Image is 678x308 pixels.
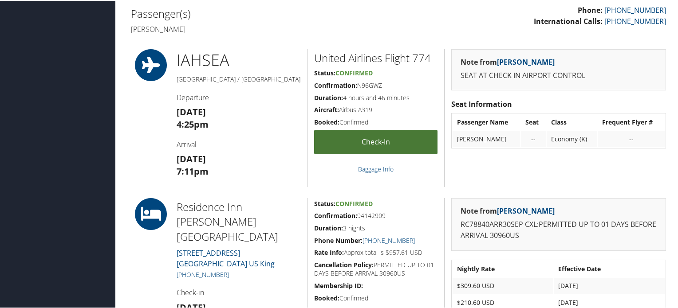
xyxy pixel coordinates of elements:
td: [PERSON_NAME] [453,130,520,146]
h5: [GEOGRAPHIC_DATA] / [GEOGRAPHIC_DATA] [177,74,300,83]
h5: PERMITTED UP TO 01 DAYS BEFORE ARRIVAL 30960US [314,260,438,277]
strong: Duration: [314,93,343,101]
p: RC78840ARR30SEP CXL:PERMITTED UP TO 01 DAYS BEFORE ARRIVAL 30960US [461,218,657,241]
th: Frequent Flyer # [598,113,665,129]
h2: Residence Inn [PERSON_NAME][GEOGRAPHIC_DATA] [177,199,300,243]
h5: 4 hours and 46 minutes [314,93,438,101]
h4: [PERSON_NAME] [131,23,392,33]
strong: [DATE] [177,152,206,164]
h5: Airbus A319 [314,105,438,113]
h4: Departure [177,92,300,101]
h5: Confirmed [314,293,438,302]
th: Effective Date [554,260,665,276]
strong: Aircraft: [314,105,339,113]
h5: Confirmed [314,117,438,126]
strong: Seat Information [451,98,512,108]
span: Confirmed [335,68,373,76]
strong: International Calls: [534,16,603,25]
p: SEAT AT CHECK IN AIRPORT CONTROL [461,69,657,81]
strong: Membership ID: [314,281,363,289]
strong: Booked: [314,293,339,301]
div: -- [525,134,541,142]
h2: Passenger(s) [131,5,392,20]
div: -- [602,134,660,142]
h2: United Airlines Flight 774 [314,50,438,65]
th: Passenger Name [453,113,520,129]
td: $309.60 USD [453,277,553,293]
a: Baggage Info [358,164,394,172]
th: Nightly Rate [453,260,553,276]
a: [PERSON_NAME] [497,56,555,66]
a: [PHONE_NUMBER] [604,4,666,14]
strong: Booked: [314,117,339,125]
h4: Check-in [177,287,300,296]
a: [PHONE_NUMBER] [604,16,666,25]
a: [PHONE_NUMBER] [363,235,415,244]
a: Check-in [314,129,438,153]
strong: 7:11pm [177,164,209,176]
strong: Phone: [578,4,603,14]
a: [PERSON_NAME] [497,205,555,215]
strong: Note from [461,56,555,66]
span: Confirmed [335,199,373,207]
strong: Duration: [314,223,343,231]
strong: 4:25pm [177,117,209,129]
strong: Confirmation: [314,80,357,89]
strong: Rate Info: [314,247,344,256]
strong: Status: [314,199,335,207]
th: Class [547,113,597,129]
h5: N96GWZ [314,80,438,89]
h5: 94142909 [314,211,438,219]
a: [STREET_ADDRESS][GEOGRAPHIC_DATA] US King [177,247,275,268]
h5: 3 nights [314,223,438,232]
strong: Phone Number: [314,235,363,244]
td: Economy (K) [547,130,597,146]
th: Seat [521,113,546,129]
strong: Cancellation Policy: [314,260,374,268]
strong: Status: [314,68,335,76]
strong: Note from [461,205,555,215]
strong: [DATE] [177,105,206,117]
h5: Approx total is $957.61 USD [314,247,438,256]
td: [DATE] [554,277,665,293]
h4: Arrival [177,139,300,148]
strong: Confirmation: [314,211,357,219]
a: [PHONE_NUMBER] [177,269,229,278]
h1: IAH SEA [177,48,300,70]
